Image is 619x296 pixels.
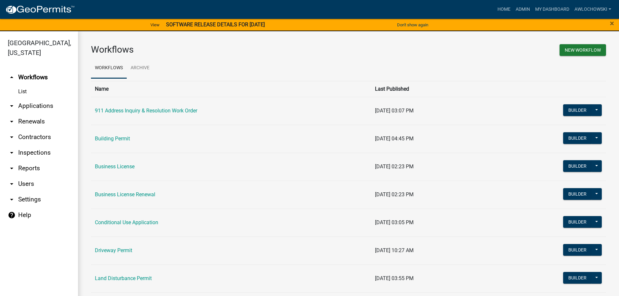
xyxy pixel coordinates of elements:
button: Close [610,19,614,27]
button: Builder [563,188,592,200]
button: Builder [563,272,592,284]
i: arrow_drop_up [8,73,16,81]
button: Don't show again [394,19,431,30]
button: Builder [563,104,592,116]
a: Business License [95,163,135,170]
a: 911 Address Inquiry & Resolution Work Order [95,108,197,114]
th: Name [91,81,371,97]
span: [DATE] 03:05 PM [375,219,414,225]
i: arrow_drop_down [8,118,16,125]
a: View [148,19,162,30]
a: Business License Renewal [95,191,155,198]
button: Builder [563,216,592,228]
button: New Workflow [560,44,606,56]
a: My Dashboard [533,3,572,16]
i: arrow_drop_down [8,164,16,172]
a: Building Permit [95,135,130,142]
a: Conditional Use Application [95,219,158,225]
i: arrow_drop_down [8,196,16,203]
a: Driveway Permit [95,247,132,253]
a: Home [495,3,513,16]
span: [DATE] 03:55 PM [375,275,414,281]
h3: Workflows [91,44,344,55]
button: Builder [563,160,592,172]
span: [DATE] 02:23 PM [375,191,414,198]
strong: SOFTWARE RELEASE DETAILS FOR [DATE] [166,21,265,28]
a: awlochowski [572,3,614,16]
th: Last Published [371,81,488,97]
i: help [8,211,16,219]
button: Builder [563,132,592,144]
i: arrow_drop_down [8,102,16,110]
span: × [610,19,614,28]
a: Workflows [91,58,127,79]
a: Land Disturbance Permit [95,275,152,281]
span: [DATE] 02:23 PM [375,163,414,170]
i: arrow_drop_down [8,180,16,188]
i: arrow_drop_down [8,149,16,157]
i: arrow_drop_down [8,133,16,141]
a: Archive [127,58,153,79]
button: Builder [563,244,592,256]
a: Admin [513,3,533,16]
span: [DATE] 10:27 AM [375,247,414,253]
span: [DATE] 04:45 PM [375,135,414,142]
span: [DATE] 03:07 PM [375,108,414,114]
